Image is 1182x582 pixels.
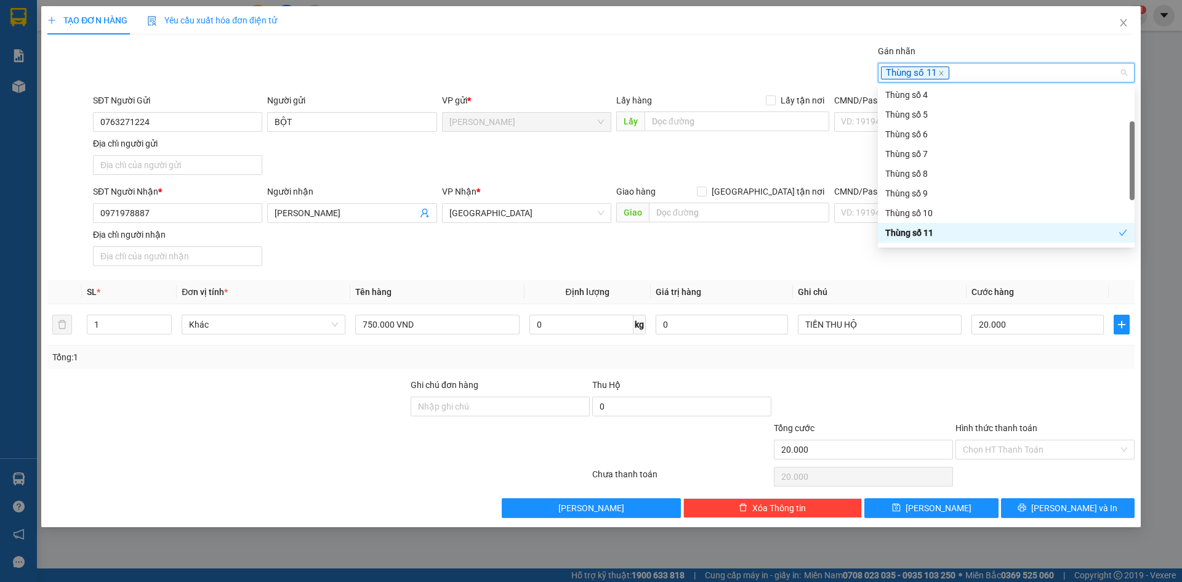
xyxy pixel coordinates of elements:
span: delete [739,503,747,513]
span: Định lượng [566,287,609,297]
input: Gán nhãn [951,65,954,80]
label: Gán nhãn [878,46,915,56]
div: Chưa thanh toán [591,467,773,489]
button: plus [1114,315,1130,334]
span: Giá trị hàng [656,287,701,297]
div: Thùng số 7 [885,147,1127,161]
input: VD: Bàn, Ghế [355,315,519,334]
input: Địa chỉ của người gửi [93,155,262,175]
div: Tổng: 1 [52,350,456,364]
div: Thùng số 6 [885,127,1127,141]
span: [PERSON_NAME] [558,501,624,515]
div: Thùng số 4 [878,85,1135,105]
span: Yêu cầu xuất hóa đơn điện tử [147,15,277,25]
div: Thùng số 4 [885,88,1127,102]
span: close [938,70,944,76]
span: Tên hàng [355,287,392,297]
div: Thùng số 9 [885,187,1127,200]
div: Thùng số 11 [885,226,1119,240]
div: Thùng số 12 [878,243,1135,262]
input: Địa chỉ của người nhận [93,246,262,266]
span: SL [87,287,97,297]
th: Ghi chú [793,280,967,304]
button: deleteXóa Thông tin [683,498,862,518]
div: Thùng số 8 [885,167,1127,180]
span: Tổng cước [774,423,814,433]
img: icon [147,16,157,26]
span: plus [1114,320,1129,329]
div: Thùng số 11 [878,223,1135,243]
span: save [892,503,901,513]
span: plus [47,16,56,25]
div: Địa chỉ người nhận [93,228,262,241]
div: CMND/Passport [834,185,1003,198]
span: VP Nhận [442,187,476,196]
span: printer [1018,503,1026,513]
span: [PERSON_NAME] và In [1031,501,1117,515]
span: [PERSON_NAME] [906,501,971,515]
label: Ghi chú đơn hàng [411,380,478,390]
div: Người nhận [267,185,436,198]
span: user-add [420,208,430,218]
span: Lấy hàng [616,95,652,105]
div: Thùng số 10 [878,203,1135,223]
div: SĐT Người Gửi [93,94,262,107]
span: Khác [189,315,338,334]
span: Đơn vị tính [182,287,228,297]
span: Sài Gòn [449,204,604,222]
input: Dọc đường [645,111,829,131]
button: delete [52,315,72,334]
button: printer[PERSON_NAME] và In [1001,498,1135,518]
span: Cao Lãnh [449,113,604,131]
button: Close [1106,6,1141,41]
input: Ghi Chú [798,315,962,334]
input: 0 [656,315,788,334]
span: Thu Hộ [592,380,621,390]
span: Xóa Thông tin [752,501,806,515]
div: Thùng số 5 [885,108,1127,121]
input: Ghi chú đơn hàng [411,397,590,416]
div: Thùng số 5 [878,105,1135,124]
span: close [1119,18,1128,28]
span: kg [633,315,646,334]
div: Thùng số 6 [878,124,1135,144]
div: Thùng số 7 [878,144,1135,164]
input: Dọc đường [649,203,829,222]
div: Địa chỉ người gửi [93,137,262,150]
span: TẠO ĐƠN HÀNG [47,15,127,25]
div: CMND/Passport [834,94,1003,107]
label: Hình thức thanh toán [955,423,1037,433]
span: Cước hàng [971,287,1014,297]
span: Giao hàng [616,187,656,196]
span: [GEOGRAPHIC_DATA] tận nơi [707,185,829,198]
span: Lấy [616,111,645,131]
span: Giao [616,203,649,222]
button: [PERSON_NAME] [502,498,681,518]
span: Thùng số 11 [881,67,949,80]
div: Người gửi [267,94,436,107]
button: save[PERSON_NAME] [864,498,998,518]
div: Thùng số 9 [878,184,1135,203]
span: Lấy tận nơi [776,94,829,107]
span: check [1119,228,1127,237]
div: Thùng số 8 [878,164,1135,184]
div: VP gửi [442,94,611,107]
div: SĐT Người Nhận [93,185,262,198]
div: Thùng số 10 [885,206,1127,220]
